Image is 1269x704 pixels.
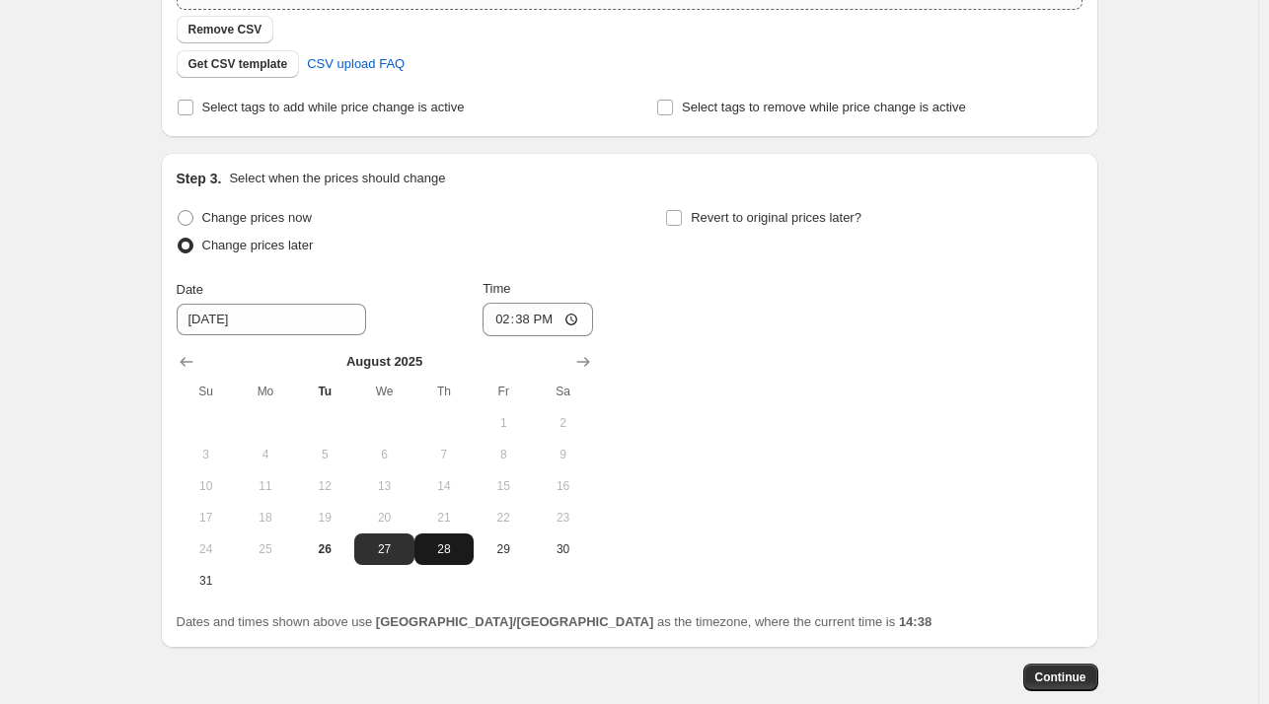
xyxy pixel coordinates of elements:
[236,439,295,470] button: Monday August 4 2025
[244,478,287,494] span: 11
[236,376,295,407] th: Monday
[482,478,525,494] span: 15
[244,447,287,462] span: 4
[682,100,966,114] span: Select tags to remove while price change is active
[177,16,274,43] button: Remove CSV
[303,447,346,462] span: 5
[541,541,584,557] span: 30
[185,541,228,557] span: 24
[533,376,592,407] th: Saturday
[482,384,525,399] span: Fr
[303,384,346,399] span: Tu
[474,439,533,470] button: Friday August 8 2025
[354,439,413,470] button: Wednesday August 6 2025
[362,447,406,462] span: 6
[236,470,295,502] button: Monday August 11 2025
[482,447,525,462] span: 8
[414,533,474,565] button: Thursday August 28 2025
[185,447,228,462] span: 3
[236,502,295,533] button: Monday August 18 2025
[185,510,228,526] span: 17
[303,510,346,526] span: 19
[474,502,533,533] button: Friday August 22 2025
[533,533,592,565] button: Saturday August 30 2025
[474,407,533,439] button: Friday August 1 2025
[414,439,474,470] button: Thursday August 7 2025
[244,384,287,399] span: Mo
[533,470,592,502] button: Saturday August 16 2025
[414,376,474,407] th: Thursday
[422,541,466,557] span: 28
[354,376,413,407] th: Wednesday
[691,210,861,225] span: Revert to original prices later?
[474,376,533,407] th: Friday
[422,447,466,462] span: 7
[295,439,354,470] button: Tuesday August 5 2025
[422,478,466,494] span: 14
[414,470,474,502] button: Thursday August 14 2025
[177,614,933,629] span: Dates and times shown above use as the timezone, where the current time is
[185,384,228,399] span: Su
[173,348,200,376] button: Show previous month, July 2025
[177,50,300,78] button: Get CSV template
[177,470,236,502] button: Sunday August 10 2025
[1035,669,1086,685] span: Continue
[295,502,354,533] button: Tuesday August 19 2025
[533,502,592,533] button: Saturday August 23 2025
[177,565,236,597] button: Sunday August 31 2025
[541,415,584,431] span: 2
[422,510,466,526] span: 21
[202,210,312,225] span: Change prices now
[244,510,287,526] span: 18
[303,478,346,494] span: 12
[474,470,533,502] button: Friday August 15 2025
[244,541,287,557] span: 25
[177,376,236,407] th: Sunday
[295,376,354,407] th: Tuesday
[533,407,592,439] button: Saturday August 2 2025
[541,510,584,526] span: 23
[541,478,584,494] span: 16
[899,614,932,629] b: 14:38
[295,533,354,565] button: Today Tuesday August 26 2025
[177,169,222,188] h2: Step 3.
[295,470,354,502] button: Tuesday August 12 2025
[185,573,228,589] span: 31
[569,348,597,376] button: Show next month, September 2025
[303,541,346,557] span: 26
[362,384,406,399] span: We
[1023,664,1098,691] button: Continue
[229,169,445,188] p: Select when the prices should change
[541,384,584,399] span: Sa
[354,533,413,565] button: Wednesday August 27 2025
[202,100,465,114] span: Select tags to add while price change is active
[483,303,593,336] input: 12:00
[177,304,366,335] input: 8/26/2025
[362,478,406,494] span: 13
[307,54,405,74] span: CSV upload FAQ
[354,502,413,533] button: Wednesday August 20 2025
[482,415,525,431] span: 1
[295,48,416,80] a: CSV upload FAQ
[362,541,406,557] span: 27
[177,533,236,565] button: Sunday August 24 2025
[188,22,262,37] span: Remove CSV
[236,533,295,565] button: Monday August 25 2025
[177,439,236,470] button: Sunday August 3 2025
[474,533,533,565] button: Friday August 29 2025
[414,502,474,533] button: Thursday August 21 2025
[483,281,510,296] span: Time
[541,447,584,462] span: 9
[482,510,525,526] span: 22
[362,510,406,526] span: 20
[185,478,228,494] span: 10
[533,439,592,470] button: Saturday August 9 2025
[177,282,203,297] span: Date
[422,384,466,399] span: Th
[376,614,653,629] b: [GEOGRAPHIC_DATA]/[GEOGRAPHIC_DATA]
[482,541,525,557] span: 29
[188,56,288,72] span: Get CSV template
[177,502,236,533] button: Sunday August 17 2025
[202,238,314,252] span: Change prices later
[354,470,413,502] button: Wednesday August 13 2025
